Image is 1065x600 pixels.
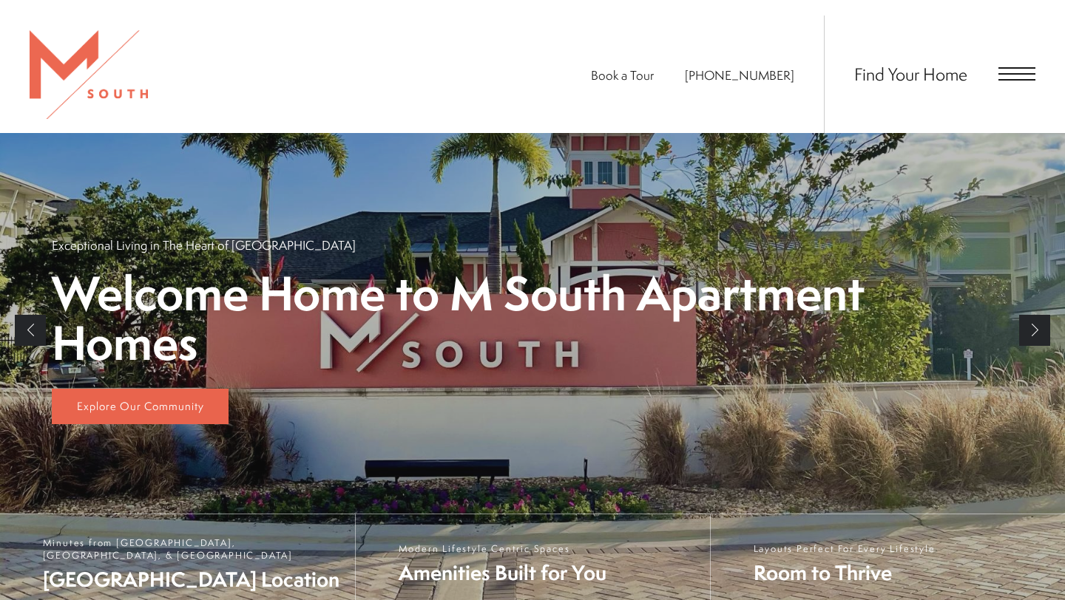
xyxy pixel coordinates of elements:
[685,67,794,83] span: [PHONE_NUMBER]
[754,542,936,555] span: Layouts Perfect For Every Lifestyle
[30,30,148,119] img: MSouth
[591,67,654,83] a: Book a Tour
[43,536,340,562] span: Minutes from [GEOGRAPHIC_DATA], [GEOGRAPHIC_DATA], & [GEOGRAPHIC_DATA]
[399,542,606,555] span: Modern Lifestyle Centric Spaces
[52,236,356,253] p: Exceptional Living in The Heart of [GEOGRAPHIC_DATA]
[52,268,1013,369] p: Welcome Home to M South Apartment Homes
[754,559,936,587] span: Room to Thrive
[77,398,204,414] span: Explore Our Community
[998,67,1035,81] button: Open Menu
[1019,315,1050,346] a: Next
[52,389,229,424] a: Explore Our Community
[854,62,967,86] a: Find Your Home
[43,565,340,593] span: [GEOGRAPHIC_DATA] Location
[399,559,606,587] span: Amenities Built for You
[15,315,46,346] a: Previous
[685,67,794,83] a: Call Us at 813-570-8014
